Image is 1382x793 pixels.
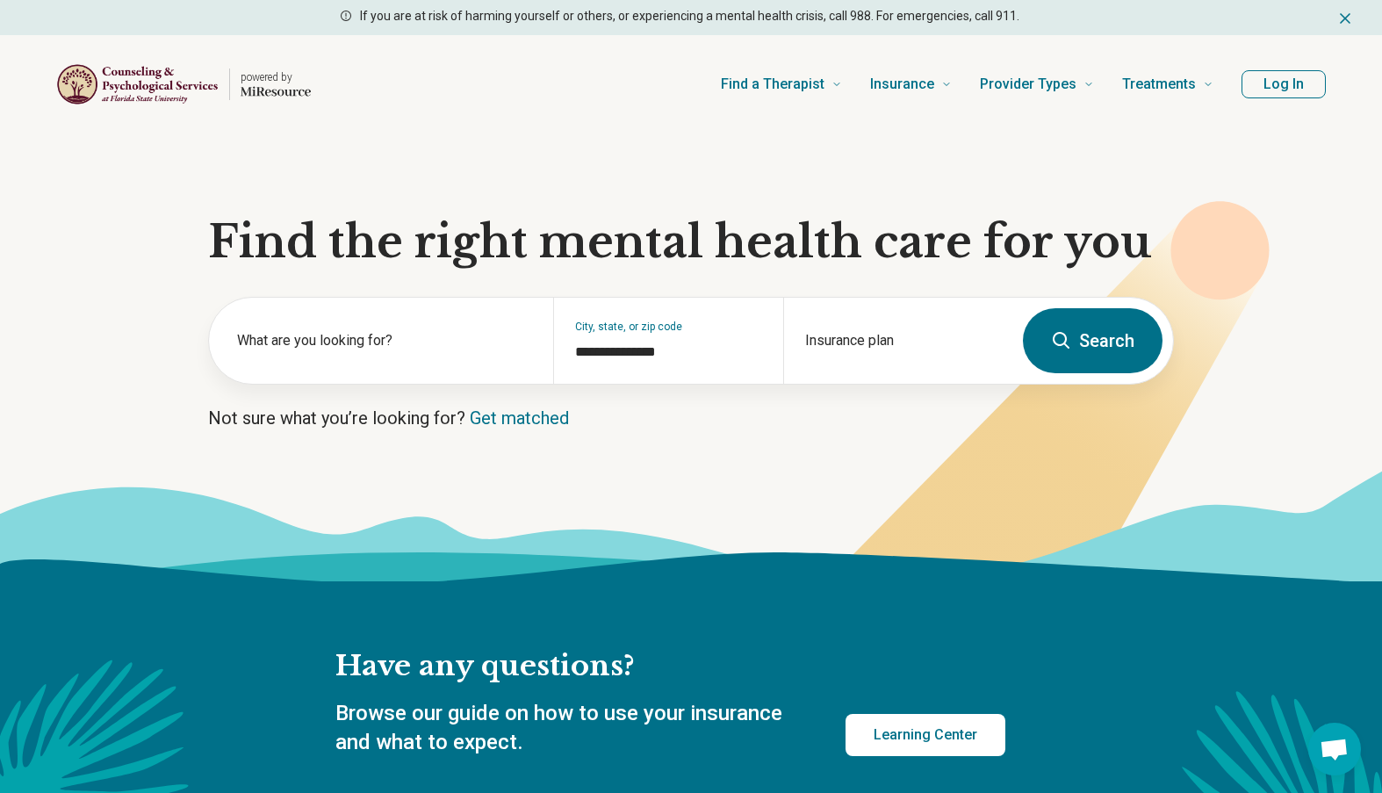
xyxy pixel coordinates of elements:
[335,648,1005,685] h2: Have any questions?
[237,330,532,351] label: What are you looking for?
[56,56,311,112] a: Home page
[721,49,842,119] a: Find a Therapist
[1023,308,1162,373] button: Search
[335,699,803,758] p: Browse our guide on how to use your insurance and what to expect.
[1122,72,1196,97] span: Treatments
[1242,70,1326,98] button: Log In
[208,216,1174,269] h1: Find the right mental health care for you
[980,49,1094,119] a: Provider Types
[980,72,1076,97] span: Provider Types
[1336,7,1354,28] button: Dismiss
[1308,723,1361,775] div: Open chat
[1122,49,1213,119] a: Treatments
[870,49,952,119] a: Insurance
[846,714,1005,756] a: Learning Center
[360,7,1019,25] p: If you are at risk of harming yourself or others, or experiencing a mental health crisis, call 98...
[870,72,934,97] span: Insurance
[241,70,311,84] p: powered by
[208,406,1174,430] p: Not sure what you’re looking for?
[470,407,569,429] a: Get matched
[721,72,824,97] span: Find a Therapist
